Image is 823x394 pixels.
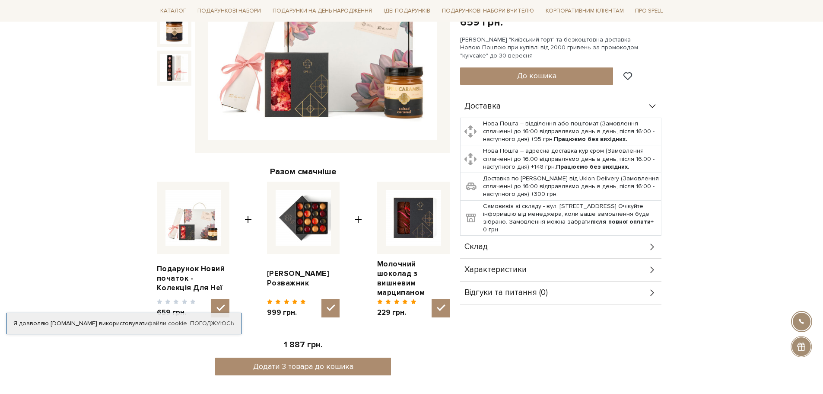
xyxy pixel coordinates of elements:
[267,308,306,317] span: 999 грн.
[481,200,661,236] td: Самовивіз зі складу - вул. [STREET_ADDRESS] Очікуйте інформацію від менеджера, коли ваше замовлен...
[517,71,556,80] span: До кошика
[148,320,187,327] a: файли cookie
[7,320,241,327] div: Я дозволяю [DOMAIN_NAME] використовувати
[245,182,252,318] span: +
[157,166,450,177] div: Разом смачніше
[481,173,661,201] td: Доставка по [PERSON_NAME] від Uklon Delivery (Замовлення сплаченні до 16:00 відправляємо день в д...
[157,4,190,18] a: Каталог
[542,4,627,18] a: Корпоративним клієнтам
[632,4,666,18] a: Про Spell
[460,16,503,29] div: 659 грн.
[591,218,651,225] b: після повної оплати
[380,4,434,18] a: Ідеї подарунків
[157,264,229,293] a: Подарунок Новий початок - Колекція Для Неї
[215,358,391,375] button: Додати 3 товара до кошика
[165,190,221,246] img: Подарунок Новий початок - Колекція Для Неї
[464,266,527,274] span: Характеристики
[464,243,488,251] span: Склад
[194,4,264,18] a: Подарункові набори
[269,4,375,18] a: Подарунки на День народження
[556,163,629,170] b: Працюємо без вихідних.
[554,135,627,143] b: Працюємо без вихідних.
[276,190,331,246] img: Сет цукерок Розважник
[464,103,501,110] span: Доставка
[460,67,613,85] button: До кошика
[160,16,188,44] img: Подарунок Новий початок
[190,320,234,327] a: Погоджуюсь
[481,118,661,145] td: Нова Пошта – відділення або поштомат (Замовлення сплаченні до 16:00 відправляємо день в день, піс...
[284,340,322,350] span: 1 887 грн.
[160,54,188,82] img: Подарунок Новий початок
[481,145,661,173] td: Нова Пошта – адресна доставка кур'єром (Замовлення сплаченні до 16:00 відправляємо день в день, п...
[355,182,362,318] span: +
[267,269,340,288] a: [PERSON_NAME] Розважник
[377,308,416,317] span: 229 грн.
[377,259,450,298] a: Молочний шоколад з вишневим марципаном
[464,289,548,297] span: Відгуки та питання (0)
[157,308,196,317] span: 659 грн.
[386,190,441,246] img: Молочний шоколад з вишневим марципаном
[460,36,667,60] div: [PERSON_NAME] "Київський торт" та безкоштовна доставка Новою Поштою при купівлі від 2000 гривень ...
[439,3,537,18] a: Подарункові набори Вчителю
